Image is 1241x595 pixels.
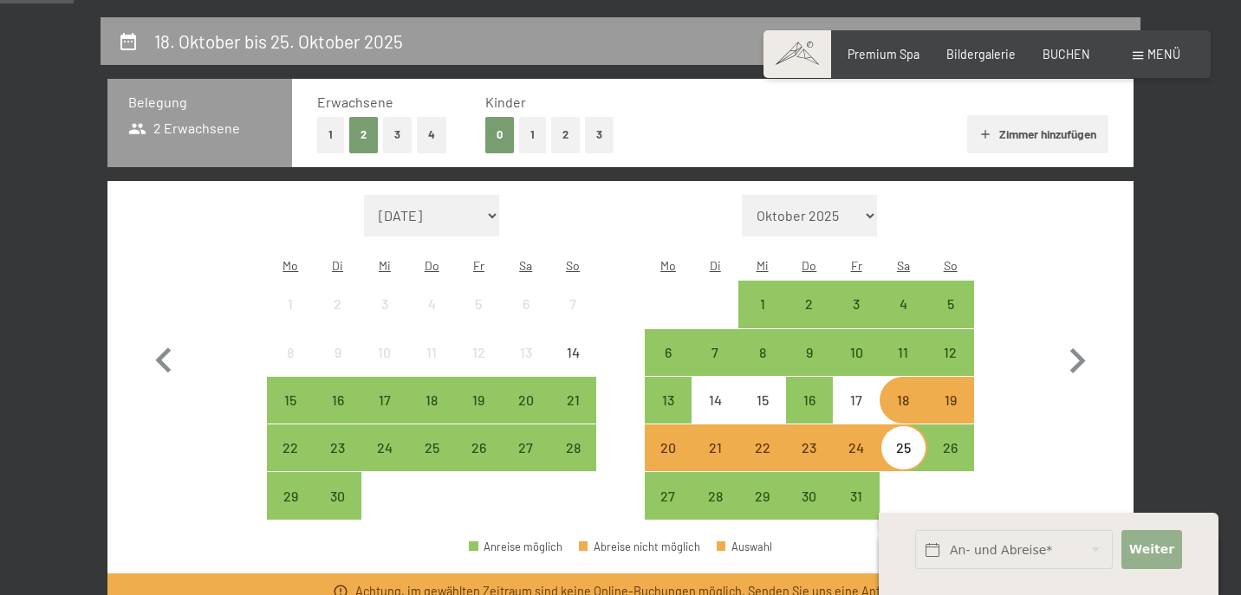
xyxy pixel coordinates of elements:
[835,489,878,533] div: 31
[786,281,833,327] div: Thu Oct 02 2025
[267,281,314,327] div: Mon Sep 01 2025
[469,541,562,553] div: Anreise möglich
[738,329,785,376] div: Anreise möglich
[693,489,737,533] div: 28
[314,472,361,519] div: Tue Sep 30 2025
[881,297,925,340] div: 4
[267,329,314,376] div: Anreise nicht möglich
[457,297,500,340] div: 5
[833,329,880,376] div: Anreise möglich
[692,329,738,376] div: Anreise möglich
[927,329,974,376] div: Sun Oct 12 2025
[363,393,406,437] div: 17
[485,94,526,110] span: Kinder
[881,393,925,437] div: 18
[740,393,783,437] div: 15
[267,472,314,519] div: Anreise möglich
[786,329,833,376] div: Thu Oct 09 2025
[927,377,974,424] div: Anreise möglich
[693,441,737,484] div: 21
[267,424,314,471] div: Mon Sep 22 2025
[455,281,502,327] div: Anreise nicht möglich
[692,472,738,519] div: Tue Oct 28 2025
[455,377,502,424] div: Fri Sep 19 2025
[504,393,548,437] div: 20
[835,297,878,340] div: 3
[786,472,833,519] div: Anreise möglich
[314,329,361,376] div: Tue Sep 09 2025
[549,329,596,376] div: Anreise nicht möglich
[503,281,549,327] div: Sat Sep 06 2025
[549,377,596,424] div: Sun Sep 21 2025
[881,441,925,484] div: 25
[880,329,926,376] div: Anreise möglich
[361,377,408,424] div: Wed Sep 17 2025
[314,472,361,519] div: Anreise möglich
[269,393,312,437] div: 15
[738,281,785,327] div: Anreise möglich
[946,47,1016,61] span: Bildergalerie
[549,281,596,327] div: Anreise nicht möglich
[551,441,595,484] div: 28
[154,30,403,52] h2: 18. Oktober bis 25. Oktober 2025
[645,377,692,424] div: Anreise möglich
[880,329,926,376] div: Sat Oct 11 2025
[786,281,833,327] div: Anreise möglich
[880,281,926,327] div: Sat Oct 04 2025
[757,258,769,273] abbr: Mittwoch
[1147,47,1180,61] span: Menü
[645,424,692,471] div: Anreise möglich
[379,258,391,273] abbr: Mittwoch
[738,329,785,376] div: Wed Oct 08 2025
[835,393,878,437] div: 17
[267,329,314,376] div: Mon Sep 08 2025
[315,393,359,437] div: 16
[269,441,312,484] div: 22
[314,377,361,424] div: Tue Sep 16 2025
[1121,530,1181,569] button: Weiter
[503,377,549,424] div: Anreise möglich
[738,472,785,519] div: Wed Oct 29 2025
[361,424,408,471] div: Wed Sep 24 2025
[740,297,783,340] div: 1
[693,393,737,437] div: 14
[549,424,596,471] div: Sun Sep 28 2025
[1043,47,1090,61] span: BUCHEN
[802,258,816,273] abbr: Donnerstag
[317,117,344,152] button: 1
[848,47,919,61] a: Premium Spa
[738,424,785,471] div: Anreise möglich
[349,117,378,152] button: 2
[566,258,580,273] abbr: Sonntag
[645,329,692,376] div: Anreise möglich
[551,393,595,437] div: 21
[881,346,925,389] div: 11
[740,346,783,389] div: 8
[929,393,972,437] div: 19
[833,472,880,519] div: Anreise möglich
[788,346,831,389] div: 9
[267,377,314,424] div: Anreise möglich
[929,346,972,389] div: 12
[267,472,314,519] div: Mon Sep 29 2025
[504,346,548,389] div: 13
[551,297,595,340] div: 7
[788,441,831,484] div: 23
[485,117,514,152] button: 0
[646,441,690,484] div: 20
[579,541,700,553] div: Abreise nicht möglich
[833,424,880,471] div: Anreise möglich
[551,117,580,152] button: 2
[833,281,880,327] div: Fri Oct 03 2025
[738,472,785,519] div: Anreise möglich
[363,441,406,484] div: 24
[408,281,455,327] div: Thu Sep 04 2025
[788,297,831,340] div: 2
[457,346,500,389] div: 12
[504,441,548,484] div: 27
[788,489,831,533] div: 30
[549,377,596,424] div: Anreise möglich
[645,472,692,519] div: Mon Oct 27 2025
[314,281,361,327] div: Anreise nicht möglich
